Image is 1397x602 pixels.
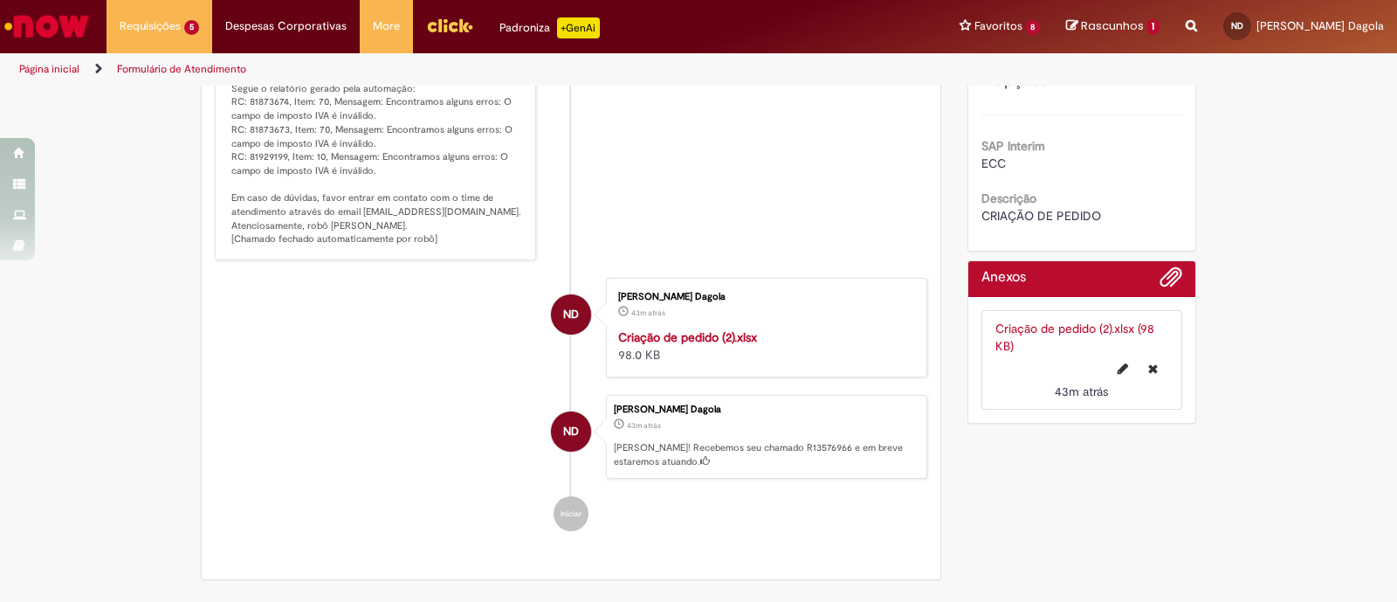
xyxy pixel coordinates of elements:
[13,53,919,86] ul: Trilhas de página
[551,294,591,335] div: Nathalia Squarca Dagola
[563,294,579,336] span: ND
[981,138,1045,154] b: SAP Interim
[184,20,199,35] span: 5
[19,62,79,76] a: Página inicial
[215,395,927,479] li: Nathalia Squarca Dagola
[1107,355,1139,383] button: Editar nome de arquivo Criação de pedido (2).xlsx
[426,12,473,38] img: click_logo_yellow_360x200.png
[225,17,347,35] span: Despesas Corporativas
[1055,384,1108,399] time: 29/09/2025 13:44:54
[1160,266,1182,297] button: Adicionar anexos
[627,420,661,431] span: 43m atrás
[981,190,1036,206] b: Descrição
[1055,384,1108,399] span: 43m atrás
[618,329,757,345] a: Criação de pedido (2).xlsx
[117,62,246,76] a: Formulário de Atendimento
[373,17,400,35] span: More
[1026,20,1041,35] span: 8
[557,17,600,38] p: +GenAi
[1231,20,1243,31] span: ND
[627,420,661,431] time: 29/09/2025 13:45:15
[563,411,579,453] span: ND
[995,321,1154,354] a: Criação de pedido (2).xlsx (98 KB)
[981,208,1101,224] span: CRIAÇÃO DE PEDIDO
[2,9,92,44] img: ServiceNow
[614,441,918,468] p: [PERSON_NAME]! Recebemos seu chamado R13576966 e em breve estaremos atuando.
[1256,18,1384,33] span: [PERSON_NAME] Dagola
[631,308,665,318] time: 29/09/2025 13:44:54
[1081,17,1144,34] span: Rascunhos
[618,292,909,302] div: [PERSON_NAME] Dagola
[981,270,1026,286] h2: Anexos
[1066,18,1160,35] a: Rascunhos
[974,17,1022,35] span: Favoritos
[614,405,918,415] div: [PERSON_NAME] Dagola
[499,17,600,38] div: Padroniza
[1138,355,1168,383] button: Excluir Criação de pedido (2).xlsx
[1146,19,1160,35] span: 1
[631,308,665,318] span: 43m atrás
[981,156,1006,171] span: ECC
[551,412,591,452] div: Nathalia Squarca Dagola
[120,17,181,35] span: Requisições
[618,329,909,363] div: 98.0 KB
